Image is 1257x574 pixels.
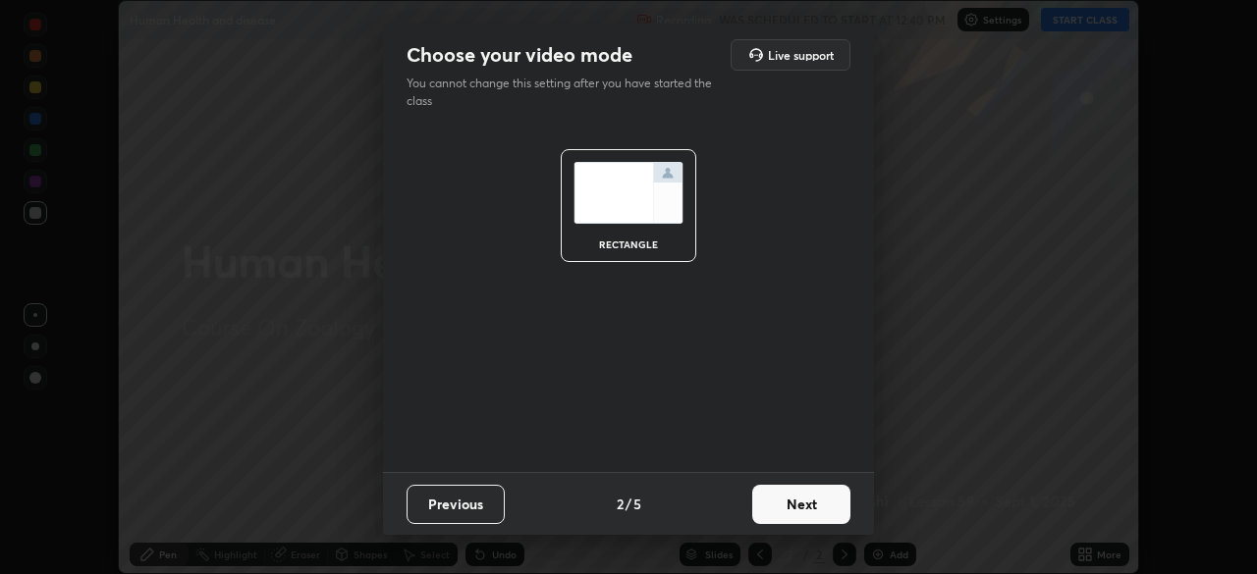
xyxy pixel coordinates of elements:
[407,485,505,524] button: Previous
[407,42,632,68] h2: Choose your video mode
[752,485,850,524] button: Next
[633,494,641,514] h4: 5
[617,494,624,514] h4: 2
[574,162,683,224] img: normalScreenIcon.ae25ed63.svg
[768,49,834,61] h5: Live support
[407,75,725,110] p: You cannot change this setting after you have started the class
[626,494,631,514] h4: /
[589,239,668,249] div: rectangle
